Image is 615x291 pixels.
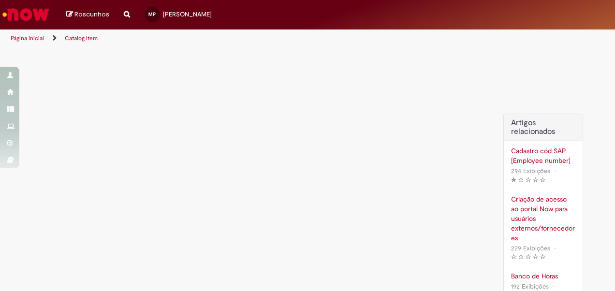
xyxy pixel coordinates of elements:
img: ServiceNow [1,5,51,24]
span: [PERSON_NAME] [163,10,212,18]
a: Banco de Horas [511,271,575,281]
span: 192 Exibições [511,282,549,291]
a: Cadastro cód SAP [Employee number] [511,146,575,165]
a: Página inicial [11,34,44,42]
a: Rascunhos [66,10,109,19]
span: 294 Exibições [511,167,550,175]
a: Catalog Item [65,34,98,42]
span: 229 Exibições [511,244,550,252]
h3: Artigos relacionados [511,119,575,136]
span: • [552,242,558,255]
a: Criação de acesso ao portal Now para usuários externos/fornecedores [511,194,575,243]
span: Rascunhos [74,10,109,19]
span: • [552,164,558,177]
span: MP [148,11,156,17]
ul: Trilhas de página [7,29,403,47]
